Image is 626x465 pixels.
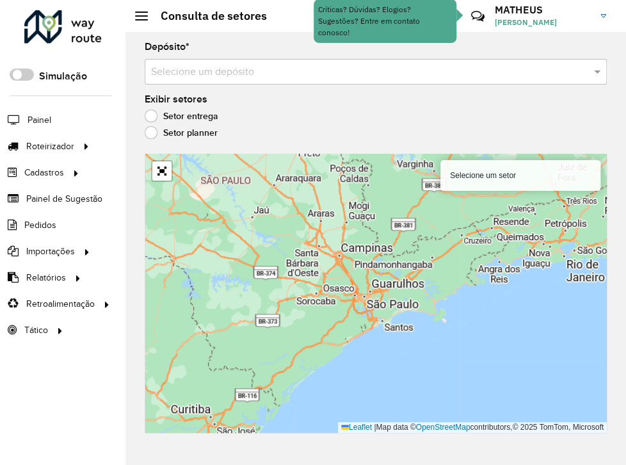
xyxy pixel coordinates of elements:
span: Roteirizador [26,140,74,153]
span: Painel [28,113,51,127]
label: Simulação [39,69,87,84]
span: Relatórios [26,271,66,284]
span: Painel de Sugestão [26,192,102,206]
a: Abrir mapa em tela cheia [152,161,172,181]
div: Map data © contributors,© 2025 TomTom, Microsoft [338,422,607,433]
h2: Consulta de setores [148,9,267,23]
label: Setor planner [145,126,218,139]
h3: MATHEUS [495,4,591,16]
span: Pedidos [24,218,56,232]
span: Cadastros [24,166,64,179]
a: Contato Rápido [464,3,492,30]
label: Setor entrega [145,110,218,122]
span: Importações [26,245,75,258]
label: Depósito [145,39,189,54]
a: Leaflet [341,423,372,432]
a: OpenStreetMap [416,423,470,432]
label: Exibir setores [145,92,207,107]
span: | [374,423,376,432]
span: Retroalimentação [26,297,95,311]
div: Selecione um setor [440,160,600,191]
span: [PERSON_NAME] [495,17,591,28]
span: Tático [24,323,48,337]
